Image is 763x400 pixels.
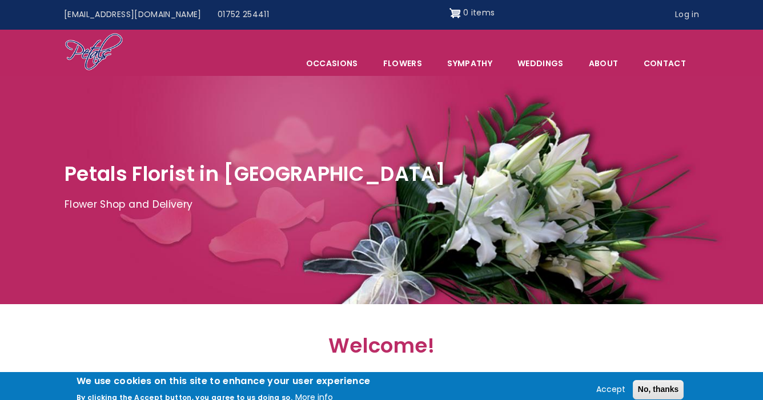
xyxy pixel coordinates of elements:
[449,4,495,22] a: Shopping cart 0 items
[77,375,371,387] h2: We use cookies on this site to enhance your user experience
[577,51,631,75] a: About
[592,383,630,397] button: Accept
[210,4,277,26] a: 01752 254411
[65,160,445,188] span: Petals Florist in [GEOGRAPHIC_DATA]
[463,7,495,18] span: 0 items
[56,4,210,26] a: [EMAIL_ADDRESS][DOMAIN_NAME]
[449,4,461,22] img: Shopping cart
[294,51,370,75] span: Occasions
[65,196,698,213] p: Flower Shop and Delivery
[505,51,576,75] span: Weddings
[133,334,630,364] h2: Welcome!
[371,51,434,75] a: Flowers
[633,380,684,399] button: No, thanks
[667,4,707,26] a: Log in
[632,51,698,75] a: Contact
[435,51,504,75] a: Sympathy
[65,33,123,72] img: Home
